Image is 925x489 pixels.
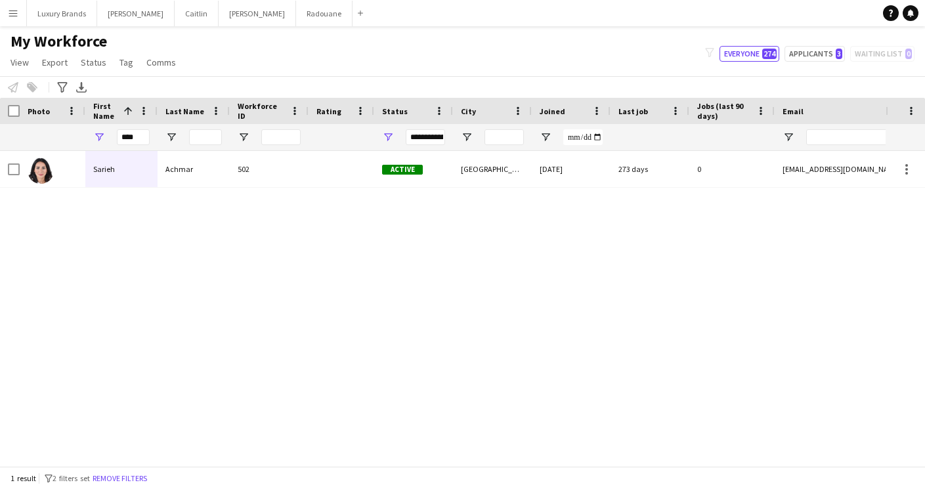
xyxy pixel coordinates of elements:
[146,56,176,68] span: Comms
[461,106,476,116] span: City
[165,131,177,143] button: Open Filter Menu
[296,1,353,26] button: Radouane
[382,165,423,175] span: Active
[42,56,68,68] span: Export
[540,106,565,116] span: Joined
[28,158,54,184] img: Sarieh Achmar
[316,106,341,116] span: Rating
[783,131,794,143] button: Open Filter Menu
[219,1,296,26] button: [PERSON_NAME]
[453,151,532,187] div: [GEOGRAPHIC_DATA]
[165,106,204,116] span: Last Name
[382,131,394,143] button: Open Filter Menu
[11,32,107,51] span: My Workforce
[238,101,285,121] span: Workforce ID
[5,54,34,71] a: View
[689,151,775,187] div: 0
[697,101,751,121] span: Jobs (last 90 days)
[783,106,804,116] span: Email
[114,54,139,71] a: Tag
[540,131,551,143] button: Open Filter Menu
[97,1,175,26] button: [PERSON_NAME]
[37,54,73,71] a: Export
[762,49,777,59] span: 274
[382,106,408,116] span: Status
[158,151,230,187] div: Achmar
[74,79,89,95] app-action-btn: Export XLSX
[141,54,181,71] a: Comms
[238,131,249,143] button: Open Filter Menu
[836,49,842,59] span: 3
[189,129,222,145] input: Last Name Filter Input
[81,56,106,68] span: Status
[720,46,779,62] button: Everyone274
[75,54,112,71] a: Status
[532,151,611,187] div: [DATE]
[93,101,118,121] span: First Name
[484,129,524,145] input: City Filter Input
[230,151,309,187] div: 502
[618,106,648,116] span: Last job
[93,131,105,143] button: Open Filter Menu
[117,129,150,145] input: First Name Filter Input
[28,106,50,116] span: Photo
[90,471,150,486] button: Remove filters
[611,151,689,187] div: 273 days
[27,1,97,26] button: Luxury Brands
[85,151,158,187] div: Sarieh
[175,1,219,26] button: Caitlin
[785,46,845,62] button: Applicants3
[11,56,29,68] span: View
[54,79,70,95] app-action-btn: Advanced filters
[461,131,473,143] button: Open Filter Menu
[119,56,133,68] span: Tag
[261,129,301,145] input: Workforce ID Filter Input
[53,473,90,483] span: 2 filters set
[563,129,603,145] input: Joined Filter Input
